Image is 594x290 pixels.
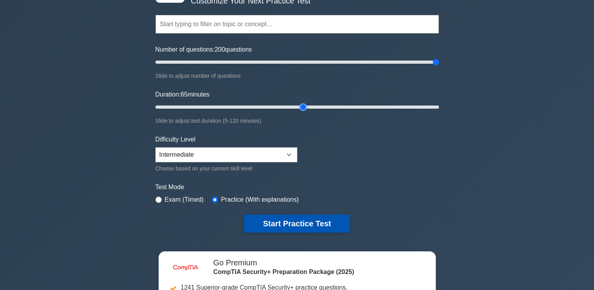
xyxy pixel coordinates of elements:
[165,195,204,204] label: Exam (Timed)
[155,90,210,99] label: Duration: minutes
[155,164,297,173] div: Choose based on your current skill level
[155,71,439,81] div: Slide to adjust number of questions
[244,215,350,233] button: Start Practice Test
[155,45,252,54] label: Number of questions: questions
[215,46,225,53] span: 200
[155,135,196,144] label: Difficulty Level
[221,195,299,204] label: Practice (With explanations)
[155,183,439,192] label: Test Mode
[155,15,439,34] input: Start typing to filter on topic or concept...
[180,91,187,98] span: 65
[155,116,439,125] div: Slide to adjust test duration (5-120 minutes)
